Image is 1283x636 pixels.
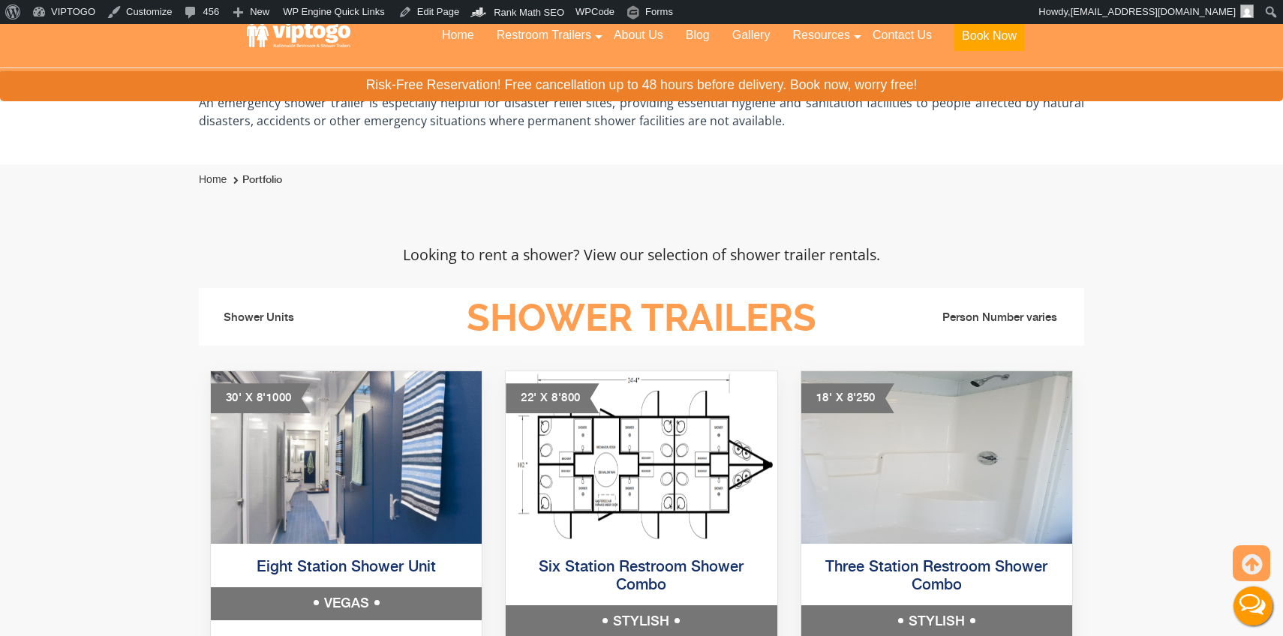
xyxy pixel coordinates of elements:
a: Book Now [943,19,1035,60]
a: Six Station Restroom Shower Combo [539,559,744,593]
a: Home [431,19,485,52]
li: Shower Units [210,295,428,340]
p: Looking to rent a shower? View our selection of shower trailer rentals. [199,240,1084,269]
a: Restroom Trailers [485,19,602,52]
div: 30' X 8'1000 [211,383,311,413]
span: Rank Math SEO [494,7,564,18]
a: Three Station Restroom Shower Combo [825,559,1047,593]
button: Live Chat [1223,576,1283,636]
img: An outside image of the 3 station shower combo trailer [801,371,1072,544]
h5: VEGAS [211,587,482,620]
h3: Shower Trailers [428,298,855,339]
img: Full image for six shower combo restroom trailer [506,371,777,544]
a: Eight Station Shower Unit [257,559,436,575]
a: Resources [781,19,861,52]
li: Person Number varies [855,309,1073,327]
a: Contact Us [861,19,943,52]
button: Book Now [954,21,1024,51]
a: Home [199,173,227,185]
div: 18' X 8'250 [801,383,894,413]
a: Gallery [721,19,782,52]
div: 22' X 8'800 [506,383,599,413]
li: Portfolio [230,171,282,189]
p: An emergency shower trailer is especially helpful for disaster relief sites, providing essential ... [199,94,1084,130]
a: About Us [602,19,675,52]
img: Outside view of eight station shower unit [211,371,482,544]
span: [EMAIL_ADDRESS][DOMAIN_NAME] [1071,6,1236,17]
a: Blog [675,19,721,52]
